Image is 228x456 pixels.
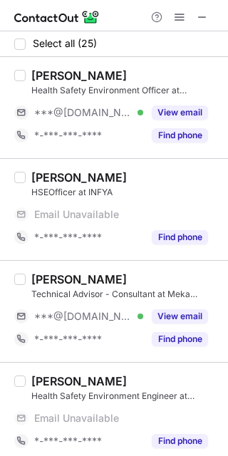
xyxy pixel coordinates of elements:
[31,288,219,301] div: Technical Advisor - Consultant at Meka Dredging Company Pvt Ltd.
[152,230,208,244] button: Reveal Button
[14,9,100,26] img: ContactOut v5.3.10
[31,84,219,97] div: Health Safety Environment Officer at [GEOGRAPHIC_DATA] AL Khaleej Contracting LLC
[31,186,219,199] div: HSEOfficer at INFYA
[33,38,97,49] span: Select all (25)
[34,106,133,119] span: ***@[DOMAIN_NAME]
[31,374,127,388] div: [PERSON_NAME]
[31,390,219,403] div: Health Safety Environment Engineer at [GEOGRAPHIC_DATA] Irrigation Systems LLC
[34,310,133,323] span: ***@[DOMAIN_NAME]
[152,128,208,142] button: Reveal Button
[34,208,119,221] span: Email Unavailable
[152,105,208,120] button: Reveal Button
[152,434,208,448] button: Reveal Button
[31,170,127,185] div: [PERSON_NAME]
[152,309,208,323] button: Reveal Button
[31,68,127,83] div: [PERSON_NAME]
[152,332,208,346] button: Reveal Button
[34,412,119,425] span: Email Unavailable
[31,272,127,286] div: [PERSON_NAME]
